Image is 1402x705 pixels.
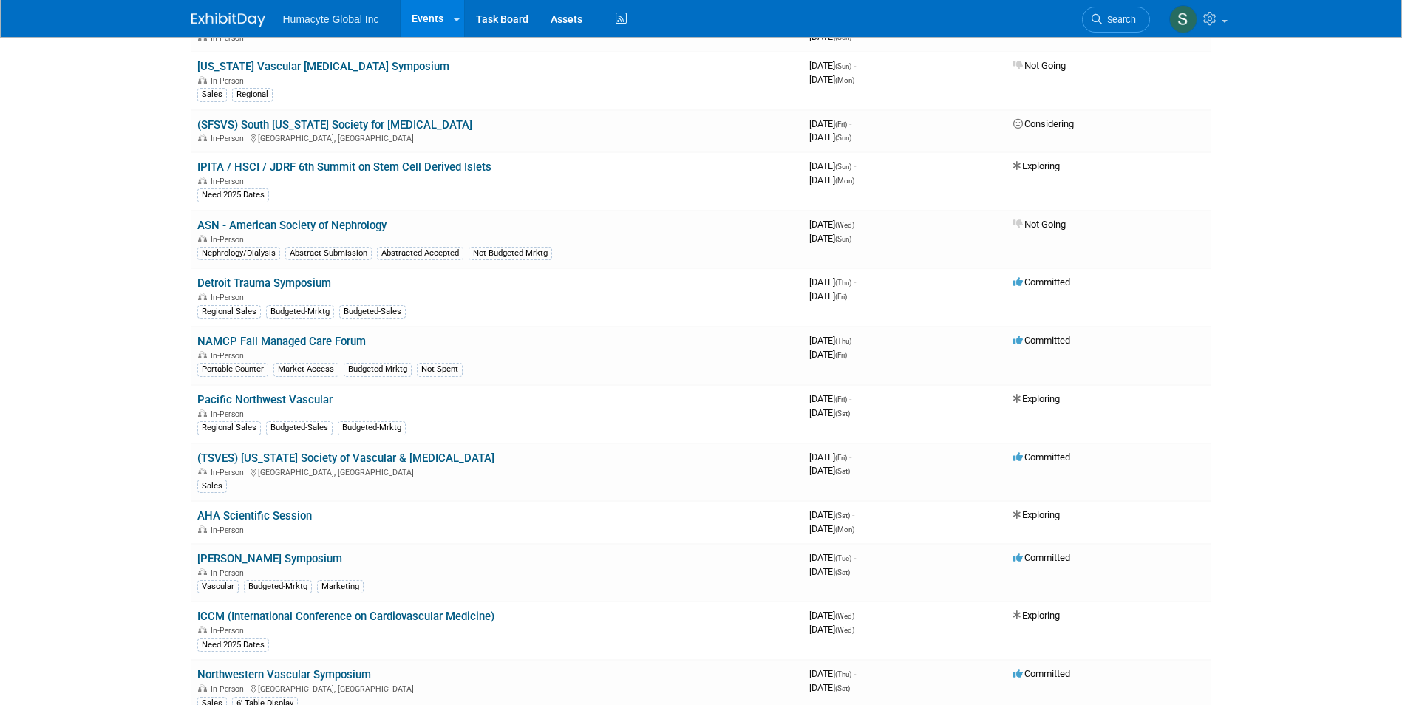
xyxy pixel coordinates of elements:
[1013,509,1060,520] span: Exploring
[1013,610,1060,621] span: Exploring
[854,552,856,563] span: -
[198,293,207,300] img: In-Person Event
[197,118,472,132] a: (SFSVS) South [US_STATE] Society for [MEDICAL_DATA]
[809,523,854,534] span: [DATE]
[809,233,851,244] span: [DATE]
[809,335,856,346] span: [DATE]
[1013,393,1060,404] span: Exploring
[211,76,248,86] span: In-Person
[854,668,856,679] span: -
[835,409,850,418] span: (Sat)
[191,13,265,27] img: ExhibitDay
[849,393,851,404] span: -
[809,509,854,520] span: [DATE]
[835,568,850,576] span: (Sat)
[197,638,269,652] div: Need 2025 Dates
[1169,5,1197,33] img: Sam Cashion
[244,580,312,593] div: Budgeted-Mrktg
[835,670,851,678] span: (Thu)
[1013,219,1066,230] span: Not Going
[469,247,552,260] div: Not Budgeted-Mrktg
[835,293,847,301] span: (Fri)
[317,580,364,593] div: Marketing
[339,305,406,319] div: Budgeted-Sales
[197,160,491,174] a: IPITA / HSCI / JDRF 6th Summit on Stem Cell Derived Islets
[809,610,859,621] span: [DATE]
[211,293,248,302] span: In-Person
[211,525,248,535] span: In-Person
[198,468,207,475] img: In-Person Event
[809,74,854,85] span: [DATE]
[197,610,494,623] a: ICCM (International Conference on Cardiovascular Medicine)
[198,525,207,533] img: In-Person Event
[197,452,494,465] a: (TSVES) [US_STATE] Society of Vascular & [MEDICAL_DATA]
[809,174,854,185] span: [DATE]
[197,276,331,290] a: Detroit Trauma Symposium
[211,468,248,477] span: In-Person
[835,337,851,345] span: (Thu)
[835,235,851,243] span: (Sun)
[1082,7,1150,33] a: Search
[809,219,859,230] span: [DATE]
[197,132,797,143] div: [GEOGRAPHIC_DATA], [GEOGRAPHIC_DATA]
[266,305,334,319] div: Budgeted-Mrktg
[854,276,856,287] span: -
[809,452,851,463] span: [DATE]
[857,219,859,230] span: -
[835,134,851,142] span: (Sun)
[344,363,412,376] div: Budgeted-Mrktg
[835,612,854,620] span: (Wed)
[1013,60,1066,71] span: Not Going
[835,62,851,70] span: (Sun)
[1013,276,1070,287] span: Committed
[197,393,333,406] a: Pacific Northwest Vascular
[211,684,248,694] span: In-Person
[417,363,463,376] div: Not Spent
[1013,552,1070,563] span: Committed
[857,610,859,621] span: -
[1102,14,1136,25] span: Search
[197,60,449,73] a: [US_STATE] Vascular [MEDICAL_DATA] Symposium
[197,305,261,319] div: Regional Sales
[835,554,851,562] span: (Tue)
[809,552,856,563] span: [DATE]
[809,60,856,71] span: [DATE]
[197,421,261,435] div: Regional Sales
[197,188,269,202] div: Need 2025 Dates
[197,335,366,348] a: NAMCP Fall Managed Care Forum
[809,465,850,476] span: [DATE]
[1013,118,1074,129] span: Considering
[197,668,371,681] a: Northwestern Vascular Symposium
[197,363,268,376] div: Portable Counter
[211,134,248,143] span: In-Person
[197,247,280,260] div: Nephrology/Dialysis
[849,118,851,129] span: -
[835,177,854,185] span: (Mon)
[198,235,207,242] img: In-Person Event
[211,177,248,186] span: In-Person
[197,682,797,694] div: [GEOGRAPHIC_DATA], [GEOGRAPHIC_DATA]
[197,466,797,477] div: [GEOGRAPHIC_DATA], [GEOGRAPHIC_DATA]
[809,118,851,129] span: [DATE]
[198,351,207,358] img: In-Person Event
[211,568,248,578] span: In-Person
[854,160,856,171] span: -
[835,76,854,84] span: (Mon)
[198,134,207,141] img: In-Person Event
[835,163,851,171] span: (Sun)
[835,279,851,287] span: (Thu)
[809,566,850,577] span: [DATE]
[835,525,854,534] span: (Mon)
[809,624,854,635] span: [DATE]
[809,276,856,287] span: [DATE]
[211,351,248,361] span: In-Person
[1013,452,1070,463] span: Committed
[854,335,856,346] span: -
[835,120,847,129] span: (Fri)
[835,454,847,462] span: (Fri)
[1013,160,1060,171] span: Exploring
[197,88,227,101] div: Sales
[854,60,856,71] span: -
[198,684,207,692] img: In-Person Event
[377,247,463,260] div: Abstracted Accepted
